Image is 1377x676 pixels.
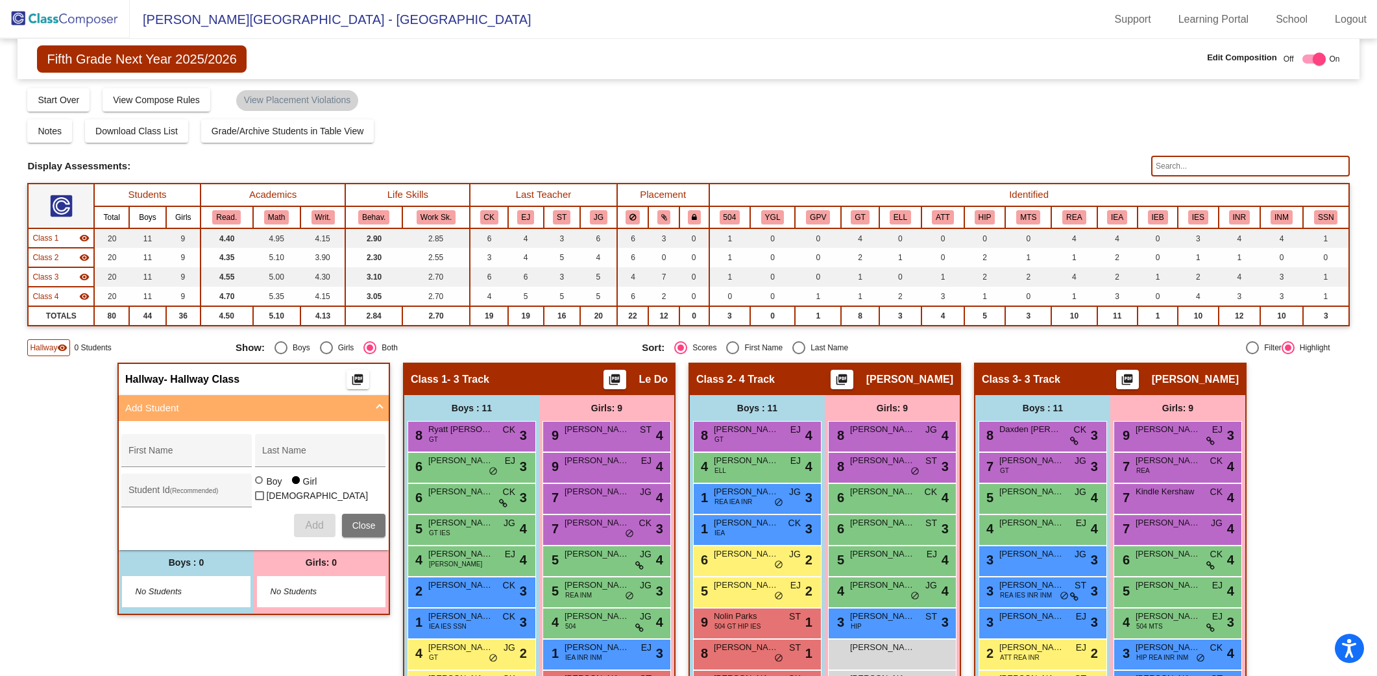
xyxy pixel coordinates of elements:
span: ST [640,423,652,437]
span: Class 1 [411,373,447,386]
td: 4.35 [201,248,253,267]
span: - Hallway Class [164,373,240,386]
button: Writ. [311,210,335,224]
td: 2.70 [402,287,470,306]
span: Hallway [30,342,57,354]
th: Keep with students [648,206,679,228]
a: Support [1104,9,1162,30]
td: 2 [1097,248,1138,267]
button: Work Sk. [417,210,456,224]
td: 3 [544,228,581,248]
td: 2 [964,267,1005,287]
th: Boys [129,206,165,228]
button: Close [342,514,386,537]
button: INM [1271,210,1293,224]
td: 80 [94,306,129,326]
td: 0 [750,287,795,306]
td: 1 [841,287,879,306]
td: 20 [94,267,129,287]
th: Good Parent Volunteer [795,206,841,228]
td: 3 [709,306,750,326]
span: Off [1284,53,1294,65]
th: Academics [201,184,346,206]
span: Close [352,520,376,531]
button: Start Over [27,88,90,112]
th: IEP-Speech [1178,206,1218,228]
td: 4 [921,306,964,326]
div: Highlight [1295,342,1330,354]
th: Intervention-Currently In Math Intervention [1260,206,1303,228]
div: Last Name [805,342,848,354]
button: INR [1229,210,1250,224]
th: Read Plan [1051,206,1097,228]
td: 8 [841,306,879,326]
td: 1 [1138,306,1178,326]
td: 0 [750,228,795,248]
td: 0 [648,248,679,267]
td: 9 [166,228,201,248]
span: Class 3 [982,373,1018,386]
input: Last Name [262,450,379,461]
td: 1 [1138,267,1178,287]
td: 2.70 [402,306,470,326]
a: Learning Portal [1168,9,1260,30]
td: 2 [1005,267,1051,287]
th: Charlotte Kettner [470,206,507,228]
td: 4 [1178,287,1218,306]
td: 4 [1260,228,1303,248]
td: 4 [508,248,544,267]
mat-panel-title: Add Student [125,401,367,416]
td: 0 [750,306,795,326]
span: [PERSON_NAME] [565,423,629,436]
td: 12 [648,306,679,326]
th: Placement [617,184,709,206]
button: View Compose Rules [103,88,210,112]
th: Intervention-Currently In Reading Intervention [1219,206,1260,228]
th: Emily Jelden [508,206,544,228]
td: 5 [580,287,617,306]
span: CK [1074,423,1086,437]
td: 2 [879,287,921,306]
span: Edit Composition [1207,51,1277,64]
th: Last Teacher [470,184,616,206]
td: 1 [1303,228,1348,248]
td: 12 [1219,306,1260,326]
td: 4.55 [201,267,253,287]
td: 0 [679,228,709,248]
th: IEP-Academic [1097,206,1138,228]
span: Class 1 [32,232,58,244]
td: 2 [1097,267,1138,287]
span: JG [925,423,937,437]
input: First Name [128,450,245,461]
td: 16 [544,306,581,326]
div: Boys : 11 [975,395,1110,421]
td: 1 [964,287,1005,306]
td: 0 [921,228,964,248]
button: Grade/Archive Students in Table View [201,119,374,143]
td: 2.30 [345,248,402,267]
div: Boys : 11 [690,395,825,421]
mat-radio-group: Select an option [236,341,632,354]
span: Add [305,520,323,531]
td: 2.84 [345,306,402,326]
td: 4 [1097,228,1138,248]
button: Print Students Details [347,370,369,389]
td: 3 [1219,287,1260,306]
td: 2 [648,287,679,306]
th: Life Skills [345,184,470,206]
td: 1 [709,248,750,267]
span: [PERSON_NAME] [1136,423,1200,436]
div: Girls: 9 [539,395,674,421]
th: Total [94,206,129,228]
button: ST [553,210,570,224]
button: ATT [932,210,953,224]
span: EJ [790,423,801,437]
td: 0 [964,228,1005,248]
td: 19 [508,306,544,326]
td: 19 [470,306,507,326]
button: Behav. [358,210,389,224]
td: 10 [1051,306,1097,326]
td: 5 [544,248,581,267]
td: 44 [129,306,165,326]
span: - 4 Track [733,373,775,386]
